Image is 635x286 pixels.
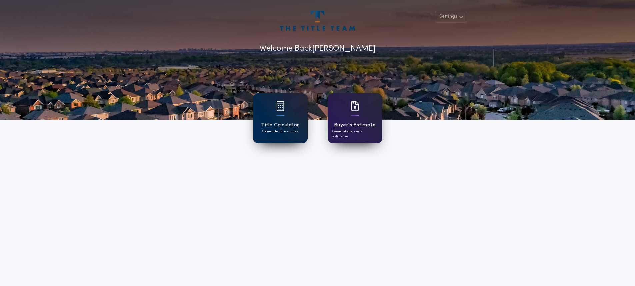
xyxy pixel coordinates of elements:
p: Generate buyer's estimates [332,129,378,139]
p: Welcome Back [PERSON_NAME] [259,43,376,55]
a: card iconBuyer's EstimateGenerate buyer's estimates [328,93,382,143]
h1: Buyer's Estimate [334,121,376,129]
button: Settings [435,11,466,23]
p: Generate title quotes [262,129,298,134]
img: account-logo [280,11,355,31]
img: card icon [351,101,359,111]
img: card icon [276,101,284,111]
h1: Title Calculator [261,121,299,129]
a: card iconTitle CalculatorGenerate title quotes [253,93,308,143]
